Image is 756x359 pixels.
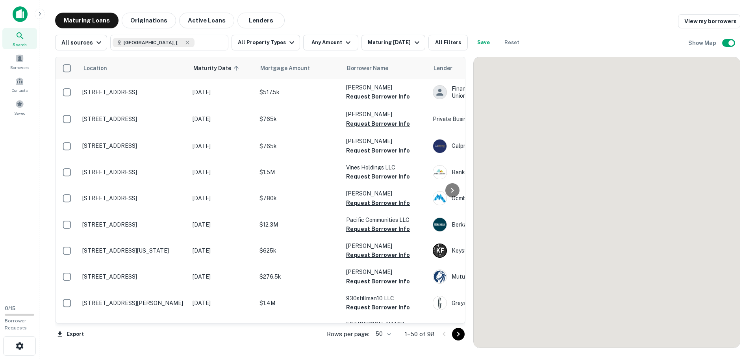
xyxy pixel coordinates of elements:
[193,63,241,73] span: Maturity Date
[13,41,27,48] span: Search
[346,92,410,101] button: Request Borrower Info
[474,57,740,348] div: 0 0
[688,39,717,47] h6: Show Map
[61,38,104,47] div: All sources
[5,318,27,331] span: Borrower Requests
[193,168,252,177] p: [DATE]
[346,146,410,155] button: Request Borrower Info
[260,63,320,73] span: Mortgage Amount
[10,64,29,71] span: Borrowers
[259,272,338,281] p: $276.5k
[347,63,388,73] span: Borrower Name
[82,221,185,228] p: [STREET_ADDRESS]
[346,277,410,286] button: Request Borrower Info
[259,220,338,229] p: $12.3M
[433,115,551,123] p: Private Business Capital
[405,329,435,339] p: 1–50 of 98
[346,198,410,208] button: Request Borrower Info
[346,303,410,312] button: Request Borrower Info
[259,299,338,307] p: $1.4M
[433,140,447,153] img: picture
[433,165,551,179] div: Bank Of The Sierra
[346,294,425,303] p: 930stillman10 LLC
[346,110,425,119] p: [PERSON_NAME]
[433,218,551,232] div: Berkadia
[193,220,252,229] p: [DATE]
[346,320,425,337] p: 507 [PERSON_NAME] Property LLC
[452,328,465,340] button: Go to next page
[428,35,468,50] button: All Filters
[82,195,185,202] p: [STREET_ADDRESS]
[2,74,37,95] a: Contacts
[346,242,425,250] p: [PERSON_NAME]
[361,35,425,50] button: Maturing [DATE]
[193,88,252,97] p: [DATE]
[433,244,551,258] div: Keystone Family Properties LLC
[82,299,185,307] p: [STREET_ADDRESS][PERSON_NAME]
[303,35,358,50] button: Any Amount
[346,163,425,172] p: Vines Holdings LLC
[433,270,551,284] div: Mutual Of Omaha Mortgage
[346,189,425,198] p: [PERSON_NAME]
[368,38,421,47] div: Maturing [DATE]
[179,13,234,28] button: Active Loans
[434,63,452,73] span: Lender
[13,6,28,22] img: capitalize-icon.png
[433,166,447,179] img: picture
[433,296,551,310] div: Greystone
[189,57,256,79] th: Maturity Date
[193,246,252,255] p: [DATE]
[346,172,410,181] button: Request Borrower Info
[193,142,252,151] p: [DATE]
[82,142,185,149] p: [STREET_ADDRESS]
[232,35,300,50] button: All Property Types
[678,14,740,28] a: View my borrowers
[82,169,185,176] p: [STREET_ADDRESS]
[78,57,189,79] th: Location
[433,139,551,153] div: Calprivate Bank
[193,115,252,123] p: [DATE]
[82,247,185,254] p: [STREET_ADDRESS][US_STATE]
[346,224,410,234] button: Request Borrower Info
[193,299,252,307] p: [DATE]
[346,119,410,128] button: Request Borrower Info
[124,39,183,46] span: [GEOGRAPHIC_DATA], [GEOGRAPHIC_DATA], [GEOGRAPHIC_DATA]
[346,250,410,260] button: Request Borrower Info
[2,97,37,118] a: Saved
[2,51,37,72] div: Borrowers
[122,13,176,28] button: Originations
[12,87,28,93] span: Contacts
[259,142,338,151] p: $765k
[193,194,252,203] p: [DATE]
[433,218,447,231] img: picture
[82,273,185,280] p: [STREET_ADDRESS]
[327,329,369,339] p: Rows per page:
[83,63,107,73] span: Location
[82,89,185,96] p: [STREET_ADDRESS]
[499,35,524,50] button: Reset
[471,35,496,50] button: Save your search to get updates of matches that match your search criteria.
[429,57,555,79] th: Lender
[346,216,425,224] p: Pacific Communities LLC
[193,272,252,281] p: [DATE]
[256,57,342,79] th: Mortgage Amount
[433,270,447,283] img: picture
[5,305,15,311] span: 0 / 15
[433,85,551,99] div: Financial Partners Federal Credit Union
[259,194,338,203] p: $780k
[717,296,756,334] iframe: Chat Widget
[433,296,447,310] img: picture
[259,168,338,177] p: $1.5M
[237,13,285,28] button: Lenders
[433,191,551,205] div: Ocmbc, Inc.
[259,115,338,123] p: $765k
[346,137,425,145] p: [PERSON_NAME]
[55,328,86,340] button: Export
[433,192,447,205] img: picture
[55,13,119,28] button: Maturing Loans
[2,28,37,49] a: Search
[14,110,26,116] span: Saved
[436,247,444,255] p: K F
